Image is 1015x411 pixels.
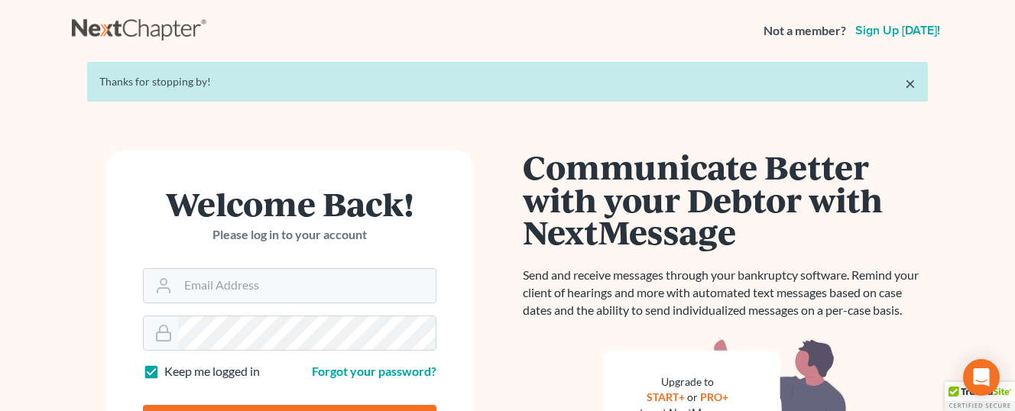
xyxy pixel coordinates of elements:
[523,150,928,248] h1: Communicate Better with your Debtor with NextMessage
[640,374,734,390] div: Upgrade to
[852,24,943,37] a: Sign up [DATE]!
[164,363,260,380] label: Keep me logged in
[99,74,916,89] div: Thanks for stopping by!
[764,22,846,40] strong: Not a member?
[312,364,436,378] a: Forgot your password?
[647,390,685,403] a: START+
[687,390,698,403] span: or
[700,390,728,403] a: PRO+
[178,269,436,303] input: Email Address
[963,359,1000,396] div: Open Intercom Messenger
[143,187,436,220] h1: Welcome Back!
[945,382,1015,411] div: TrustedSite Certified
[905,74,916,92] a: ×
[143,226,436,244] p: Please log in to your account
[523,267,928,319] p: Send and receive messages through your bankruptcy software. Remind your client of hearings and mo...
